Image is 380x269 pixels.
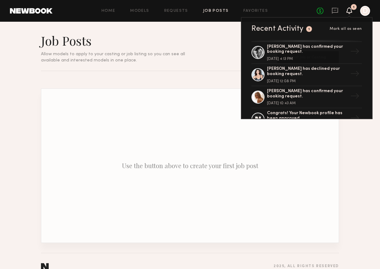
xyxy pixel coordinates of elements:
[360,6,370,16] a: D
[267,111,348,121] div: Congrats! Your Newbook profile has been approved.
[251,86,362,109] a: [PERSON_NAME] has confirmed your booking request.[DATE] 10:43 AM→
[251,108,362,131] a: Congrats! Your Newbook profile has been approved.→
[102,9,115,13] a: Home
[353,6,355,9] div: 1
[251,25,304,33] div: Recent Activity
[267,79,348,83] div: [DATE] 12:08 PM
[251,42,362,64] a: [PERSON_NAME] has confirmed your booking request.[DATE] 4:13 PM→
[348,89,362,105] div: →
[267,101,348,105] div: [DATE] 10:43 AM
[267,57,348,61] div: [DATE] 4:13 PM
[203,9,229,13] a: Job Posts
[251,64,362,86] a: [PERSON_NAME] has declined your booking request.[DATE] 12:08 PM→
[130,9,149,13] a: Models
[308,28,310,31] div: 1
[348,44,362,61] div: →
[267,89,348,99] div: [PERSON_NAME] has confirmed your booking request.
[267,66,348,77] div: [PERSON_NAME] has declined your booking request.
[41,89,339,243] p: Use the button above to create your first job post
[348,67,362,83] div: →
[164,9,188,13] a: Requests
[243,9,268,13] a: Favorites
[274,264,339,268] div: 2025 , all rights reserved
[41,33,200,48] h1: Job Posts
[330,27,362,31] span: Mark all as seen
[348,111,362,127] div: →
[41,52,185,62] span: Allow models to apply to your casting or job listing so you can see all available and interested ...
[267,44,348,55] div: [PERSON_NAME] has confirmed your booking request.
